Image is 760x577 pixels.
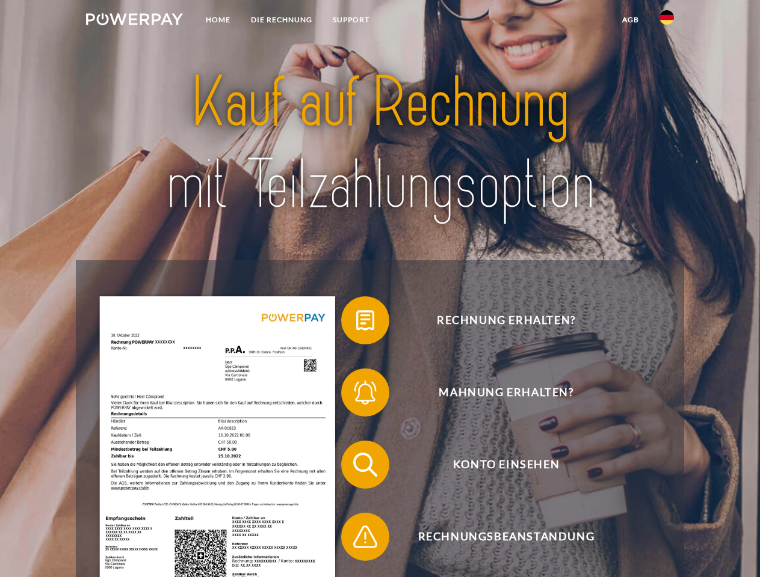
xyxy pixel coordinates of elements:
img: logo-powerpay-white.svg [86,13,183,25]
a: agb [612,9,649,31]
span: Rechnung erhalten? [359,296,653,344]
a: SUPPORT [323,9,380,31]
span: Mahnung erhalten? [359,368,653,417]
button: Rechnung erhalten? [341,296,654,344]
a: Home [196,9,241,31]
span: Rechnungsbeanstandung [359,513,653,561]
button: Konto einsehen [341,441,654,489]
img: qb_warning.svg [350,522,380,552]
img: title-powerpay_de.svg [115,58,645,230]
img: qb_bell.svg [350,377,380,408]
button: Rechnungsbeanstandung [341,513,654,561]
img: de [660,10,674,25]
button: Mahnung erhalten? [341,368,654,417]
img: qb_search.svg [350,450,380,480]
span: Konto einsehen [359,441,653,489]
a: DIE RECHNUNG [241,9,323,31]
img: qb_bill.svg [350,305,380,335]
